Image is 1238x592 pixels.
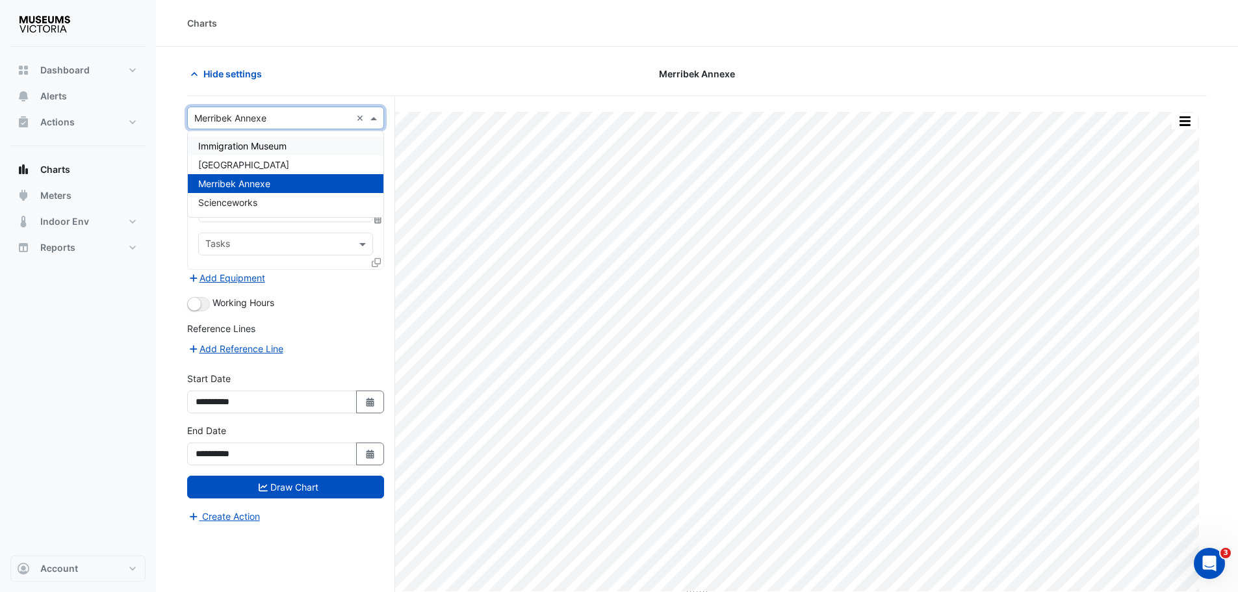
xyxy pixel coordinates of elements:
span: Clear [356,111,367,125]
div: Charts [187,16,217,30]
span: Charts [40,163,70,176]
button: Create Action [187,509,261,524]
span: 3 [1220,548,1231,558]
ng-dropdown-panel: Options list [187,131,384,218]
label: Reference Lines [187,322,255,335]
div: Tasks [203,237,230,253]
span: Choose Function [372,213,384,224]
button: Alerts [10,83,146,109]
img: Company Logo [16,10,74,36]
button: Meters [10,183,146,209]
span: Hide settings [203,67,262,81]
label: End Date [187,424,226,437]
span: Meters [40,189,71,202]
button: Add Equipment [187,270,266,285]
fa-icon: Select Date [365,396,376,407]
span: Indoor Env [40,215,89,228]
button: Account [10,556,146,582]
span: Alerts [40,90,67,103]
app-icon: Dashboard [17,64,30,77]
span: Merribek Annexe [198,178,270,189]
app-icon: Actions [17,116,30,129]
span: Immigration Museum [198,140,287,151]
span: Dashboard [40,64,90,77]
app-icon: Charts [17,163,30,176]
span: Merribek Annexe [659,67,735,81]
span: Working Hours [213,297,274,308]
button: Draw Chart [187,476,384,498]
app-icon: Reports [17,241,30,254]
iframe: Intercom live chat [1194,548,1225,579]
app-icon: Meters [17,189,30,202]
span: Reports [40,241,75,254]
button: Charts [10,157,146,183]
span: [GEOGRAPHIC_DATA] [198,159,289,170]
button: Dashboard [10,57,146,83]
button: Actions [10,109,146,135]
span: Clone Favourites and Tasks from this Equipment to other Equipment [372,257,381,268]
app-icon: Indoor Env [17,215,30,228]
button: Hide settings [187,62,270,85]
span: Account [40,562,78,575]
button: Indoor Env [10,209,146,235]
button: More Options [1172,113,1198,129]
button: Reports [10,235,146,261]
span: Scienceworks [198,197,257,208]
label: Start Date [187,372,231,385]
button: Add Reference Line [187,341,284,356]
app-icon: Alerts [17,90,30,103]
span: Actions [40,116,75,129]
fa-icon: Select Date [365,448,376,459]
